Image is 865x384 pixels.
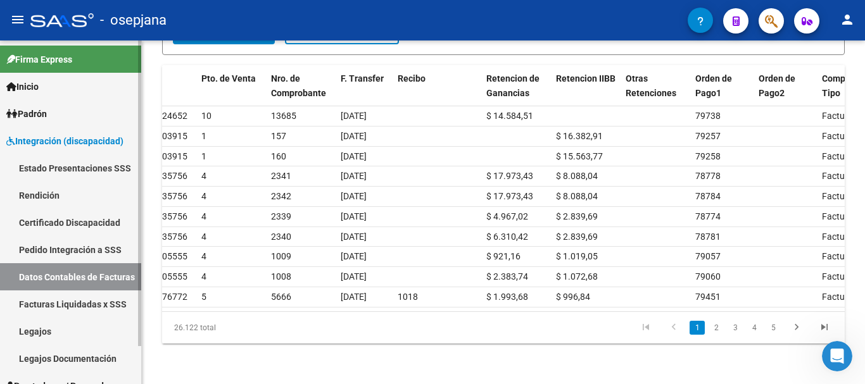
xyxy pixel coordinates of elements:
[822,151,861,161] span: Factura C
[271,232,291,242] span: 2340
[201,251,206,261] span: 4
[201,271,206,282] span: 4
[341,251,367,261] span: [DATE]
[341,171,367,181] span: [DATE]
[822,251,861,261] span: Factura B
[201,211,206,221] span: 4
[695,191,721,201] span: 78784
[785,321,809,335] a: go to next page
[486,251,521,261] span: $ 921,16
[271,131,286,141] span: 157
[662,321,686,335] a: go to previous page
[556,251,598,261] span: $ 1.019,05
[271,211,291,221] span: 2339
[486,191,533,201] span: $ 17.973,43
[822,191,861,201] span: Factura B
[695,171,721,181] span: 78778
[556,271,598,282] span: $ 1.072,68
[556,73,616,84] span: Retencion IIBB
[10,12,25,27] mat-icon: menu
[695,73,732,98] span: Orden de Pago1
[201,131,206,141] span: 1
[341,191,367,201] span: [DATE]
[486,271,528,282] span: $ 2.383,74
[201,73,256,84] span: Pto. de Venta
[822,131,861,141] span: Factura C
[726,317,745,338] li: page 3
[621,65,690,107] datatable-header-cell: Otras Retenciones
[341,211,367,221] span: [DATE]
[754,65,817,107] datatable-header-cell: Orden de Pago2
[341,151,367,161] span: [DATE]
[393,65,481,107] datatable-header-cell: Recibo
[695,211,721,221] span: 78774
[764,317,783,338] li: page 5
[556,292,590,302] span: $ 996,84
[398,292,418,302] span: 1018
[271,191,291,201] span: 2342
[201,232,206,242] span: 4
[271,111,296,121] span: 13685
[822,111,861,121] span: Factura C
[766,321,781,335] a: 5
[840,12,855,27] mat-icon: person
[728,321,743,335] a: 3
[336,65,393,107] datatable-header-cell: F. Transfer
[6,107,47,121] span: Padrón
[201,111,212,121] span: 10
[271,151,286,161] span: 160
[556,131,603,141] span: $ 16.382,91
[481,65,551,107] datatable-header-cell: Retencion de Ganancias
[822,271,861,282] span: Factura B
[341,73,384,84] span: F. Transfer
[709,321,724,335] a: 2
[626,73,676,98] span: Otras Retenciones
[341,232,367,242] span: [DATE]
[266,65,336,107] datatable-header-cell: Nro. de Comprobante
[695,292,721,302] span: 79451
[695,151,721,161] span: 79258
[822,292,861,302] span: Factura B
[556,211,598,221] span: $ 2.839,69
[6,134,123,148] span: Integración (discapacidad)
[271,73,326,98] span: Nro. de Comprobante
[690,65,754,107] datatable-header-cell: Orden de Pago1
[690,321,705,335] a: 1
[695,131,721,141] span: 79257
[551,65,621,107] datatable-header-cell: Retencion IIBB
[201,151,206,161] span: 1
[695,111,721,121] span: 79738
[822,232,861,242] span: Factura B
[271,171,291,181] span: 2341
[812,321,837,335] a: go to last page
[747,321,762,335] a: 4
[271,271,291,282] span: 1008
[695,232,721,242] span: 78781
[707,317,726,338] li: page 2
[341,131,367,141] span: [DATE]
[759,73,795,98] span: Orden de Pago2
[822,341,852,371] iframe: Intercom live chat
[341,292,367,302] span: [DATE]
[100,6,167,34] span: - osepjana
[634,321,658,335] a: go to first page
[688,317,707,338] li: page 1
[556,232,598,242] span: $ 2.839,69
[6,53,72,66] span: Firma Express
[486,111,533,121] span: $ 14.584,51
[196,65,266,107] datatable-header-cell: Pto. de Venta
[271,251,291,261] span: 1009
[822,211,861,221] span: Factura B
[486,171,533,181] span: $ 17.973,43
[398,73,426,84] span: Recibo
[162,312,296,344] div: 26.122 total
[556,151,603,161] span: $ 15.563,77
[486,232,528,242] span: $ 6.310,42
[271,292,291,302] span: 5666
[745,317,764,338] li: page 4
[695,271,721,282] span: 79060
[486,211,528,221] span: $ 4.967,02
[556,191,598,201] span: $ 8.088,04
[201,171,206,181] span: 4
[556,171,598,181] span: $ 8.088,04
